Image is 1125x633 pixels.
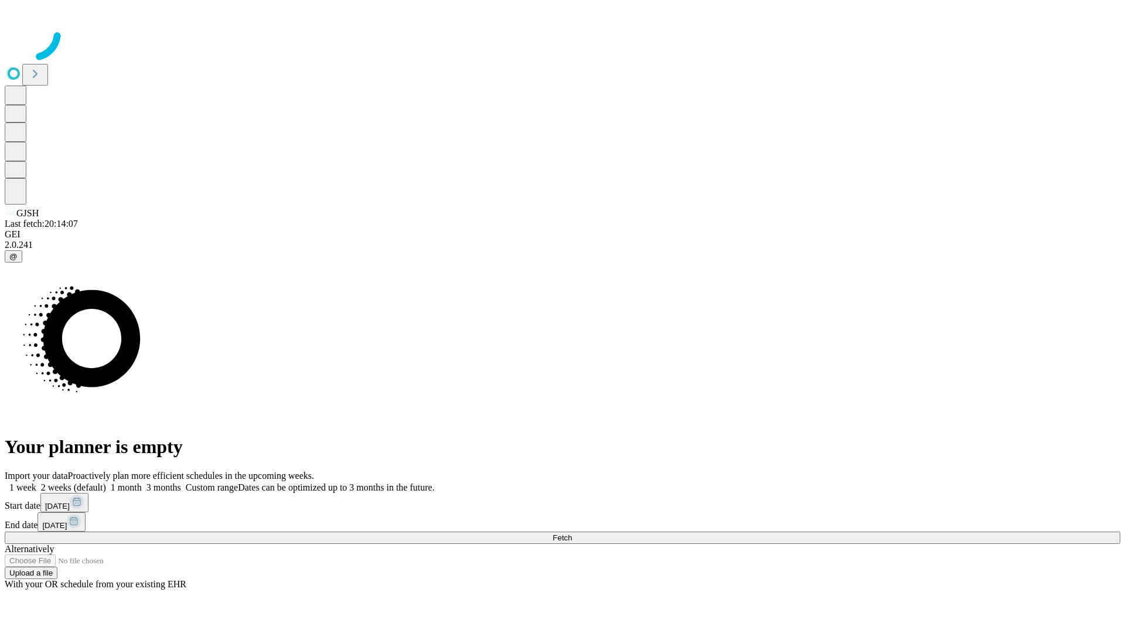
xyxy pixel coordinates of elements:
[5,579,186,589] span: With your OR schedule from your existing EHR
[186,482,238,492] span: Custom range
[5,219,78,229] span: Last fetch: 20:14:07
[42,521,67,530] span: [DATE]
[45,502,70,511] span: [DATE]
[5,544,54,554] span: Alternatively
[5,512,1120,532] div: End date
[37,512,86,532] button: [DATE]
[5,532,1120,544] button: Fetch
[5,250,22,263] button: @
[41,482,106,492] span: 2 weeks (default)
[9,252,18,261] span: @
[5,436,1120,458] h1: Your planner is empty
[146,482,181,492] span: 3 months
[5,567,57,579] button: Upload a file
[16,208,39,218] span: GJSH
[5,229,1120,240] div: GEI
[40,493,88,512] button: [DATE]
[238,482,434,492] span: Dates can be optimized up to 3 months in the future.
[9,482,36,492] span: 1 week
[68,471,314,481] span: Proactively plan more efficient schedules in the upcoming weeks.
[553,533,572,542] span: Fetch
[5,493,1120,512] div: Start date
[5,240,1120,250] div: 2.0.241
[5,471,68,481] span: Import your data
[111,482,142,492] span: 1 month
